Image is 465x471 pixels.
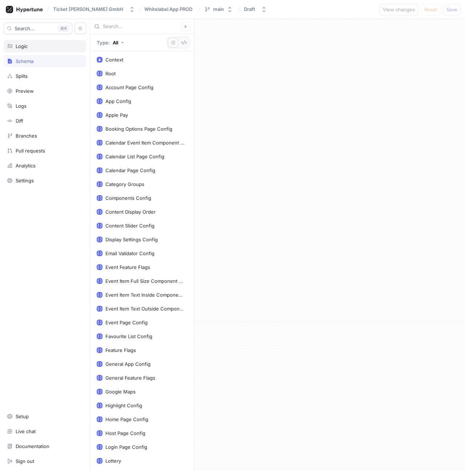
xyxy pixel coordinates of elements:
div: Booking Options Page Config [105,126,172,132]
div: Event Item Text Outside Component Config [105,306,185,312]
span: Reset [424,7,437,12]
div: Calendar Page Config [105,167,155,173]
button: Search...K [4,23,72,34]
div: All [113,40,118,45]
div: Event Page Config [105,320,148,325]
div: Highlight Config [105,403,142,408]
div: Home Page Config [105,416,148,422]
div: Setup [16,413,29,419]
div: Content Display Order [105,209,156,215]
div: Logs [16,103,27,109]
div: Event Item Text Inside Component Config [105,292,185,298]
div: Google Maps [105,389,136,395]
div: Feature Flags [105,347,136,353]
div: Branches [16,133,37,139]
button: Draft [241,3,270,15]
div: Email Validator Config [105,250,155,256]
div: Components Config [105,195,151,201]
div: Calendar Event Item Component Config [105,140,185,146]
div: Settings [16,178,34,183]
div: Sign out [16,458,34,464]
button: main [201,3,236,15]
span: View changes [383,7,415,12]
a: Documentation [4,440,86,452]
span: Save [446,7,457,12]
div: Content Slider Config [105,223,155,229]
div: Favourite List Config [105,333,152,339]
div: Ticket [PERSON_NAME] GmbH [53,6,123,12]
div: Apple Pay [105,112,128,118]
div: Splits [16,73,28,79]
div: Live chat [16,428,36,434]
div: Analytics [16,163,36,169]
div: Calendar List Page Config [105,154,164,159]
span: Search... [15,26,35,31]
button: View changes [380,4,418,15]
div: General Feature Flags [105,375,155,381]
div: main [213,6,224,12]
div: Context [105,57,123,63]
div: General App Config [105,361,151,367]
div: Category Groups [105,181,144,187]
div: Event Feature Flags [105,264,150,270]
button: Reset [421,4,440,15]
div: Account Page Config [105,84,153,90]
button: Save [443,4,461,15]
div: Logic [16,43,28,49]
div: Lottery [105,458,121,464]
p: Type: [97,40,110,45]
div: Root [105,71,116,76]
div: Host Page Config [105,430,145,436]
input: Search... [103,23,181,30]
div: Diff [16,118,23,124]
div: Login Page Config [105,444,147,450]
button: Ticket [PERSON_NAME] GmbH [50,3,138,15]
div: Pull requests [16,148,45,154]
div: App Config [105,98,131,104]
div: Preview [16,88,34,94]
div: K [58,25,69,32]
button: Type: All [94,37,127,48]
div: Documentation [16,443,49,449]
div: Event Item Full Size Component Config [105,278,185,284]
div: Draft [244,6,255,12]
div: Schema [16,58,33,64]
div: Display Settings Config [105,237,158,242]
span: Whitelabel App PROD [144,7,192,12]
